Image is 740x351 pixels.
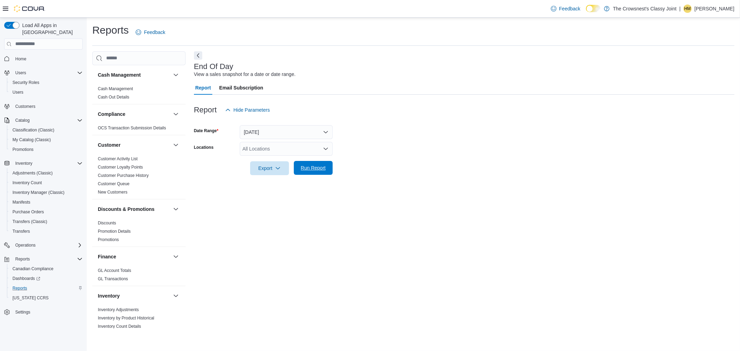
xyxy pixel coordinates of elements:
[4,51,83,335] nav: Complex example
[10,78,83,87] span: Security Roles
[172,110,180,118] button: Compliance
[7,145,85,154] button: Promotions
[12,241,83,249] span: Operations
[1,159,85,168] button: Inventory
[684,5,691,13] span: HM
[10,294,51,302] a: [US_STATE] CCRS
[172,141,180,149] button: Customer
[98,253,170,260] button: Finance
[144,29,165,36] span: Feedback
[172,71,180,79] button: Cash Management
[10,179,83,187] span: Inventory Count
[1,254,85,264] button: Reports
[12,255,83,263] span: Reports
[98,229,131,234] a: Promotion Details
[679,5,681,13] p: |
[254,161,285,175] span: Export
[222,103,273,117] button: Hide Parameters
[12,229,30,234] span: Transfers
[10,265,83,273] span: Canadian Compliance
[10,78,42,87] a: Security Roles
[98,220,116,226] span: Discounts
[10,294,83,302] span: Washington CCRS
[12,159,83,168] span: Inventory
[194,128,219,134] label: Date Range
[194,106,217,114] h3: Report
[15,309,30,315] span: Settings
[12,295,49,301] span: [US_STATE] CCRS
[1,101,85,111] button: Customers
[12,116,83,125] span: Catalog
[133,25,168,39] a: Feedback
[1,307,85,317] button: Settings
[98,237,119,242] span: Promotions
[92,124,186,135] div: Compliance
[219,81,263,95] span: Email Subscription
[683,5,692,13] div: Holly McQuarrie
[15,256,30,262] span: Reports
[10,188,83,197] span: Inventory Manager (Classic)
[98,126,166,130] a: OCS Transaction Submission Details
[15,118,29,123] span: Catalog
[7,283,85,293] button: Reports
[92,266,186,286] div: Finance
[98,268,131,273] span: GL Account Totals
[250,161,289,175] button: Export
[12,69,83,77] span: Users
[548,2,583,16] a: Feedback
[194,51,202,60] button: Next
[12,241,39,249] button: Operations
[98,181,129,187] span: Customer Queue
[12,54,83,63] span: Home
[92,155,186,199] div: Customer
[12,69,29,77] button: Users
[12,80,39,85] span: Security Roles
[98,156,138,161] a: Customer Activity List
[98,111,125,118] h3: Compliance
[10,265,56,273] a: Canadian Compliance
[12,180,42,186] span: Inventory Count
[10,126,83,134] span: Classification (Classic)
[12,199,30,205] span: Manifests
[98,142,120,148] h3: Customer
[98,165,143,170] a: Customer Loyalty Points
[98,164,143,170] span: Customer Loyalty Points
[10,88,26,96] a: Users
[98,307,139,312] a: Inventory Adjustments
[10,284,30,292] a: Reports
[98,142,170,148] button: Customer
[10,188,67,197] a: Inventory Manager (Classic)
[10,208,47,216] a: Purchase Orders
[10,145,83,154] span: Promotions
[10,145,36,154] a: Promotions
[559,5,580,12] span: Feedback
[7,274,85,283] a: Dashboards
[98,315,154,321] span: Inventory by Product Historical
[98,276,128,281] a: GL Transactions
[240,125,333,139] button: [DATE]
[98,206,170,213] button: Discounts & Promotions
[98,86,133,92] span: Cash Management
[12,137,51,143] span: My Catalog (Classic)
[172,205,180,213] button: Discounts & Promotions
[10,169,56,177] a: Adjustments (Classic)
[98,94,129,100] span: Cash Out Details
[98,292,170,299] button: Inventory
[7,197,85,207] button: Manifests
[12,308,33,316] a: Settings
[12,255,33,263] button: Reports
[98,125,166,131] span: OCS Transaction Submission Details
[7,125,85,135] button: Classification (Classic)
[98,71,141,78] h3: Cash Management
[10,88,83,96] span: Users
[12,102,38,111] a: Customers
[7,264,85,274] button: Canadian Compliance
[15,104,35,109] span: Customers
[15,161,32,166] span: Inventory
[10,198,33,206] a: Manifests
[12,308,83,316] span: Settings
[19,22,83,36] span: Load All Apps in [GEOGRAPHIC_DATA]
[92,219,186,247] div: Discounts & Promotions
[194,62,233,71] h3: End Of Day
